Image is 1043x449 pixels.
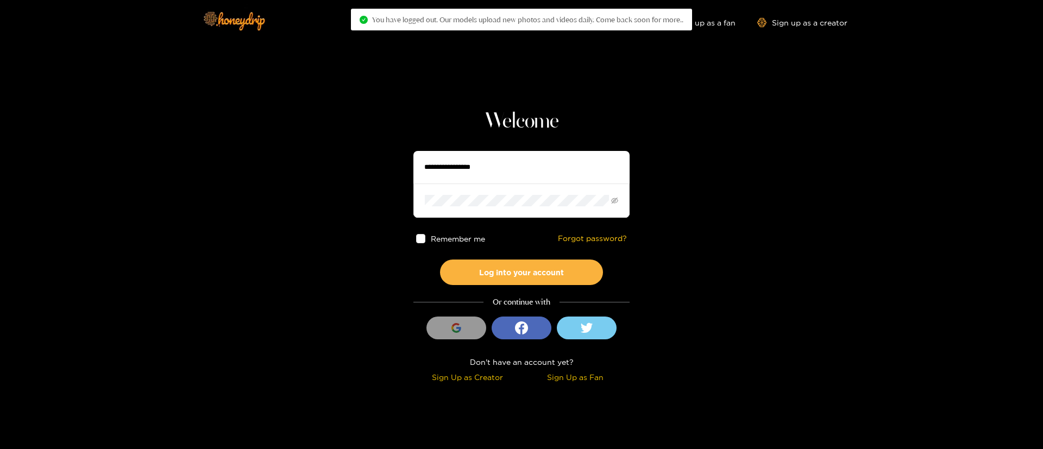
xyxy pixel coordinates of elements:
[360,16,368,24] span: check-circle
[524,371,627,383] div: Sign Up as Fan
[757,18,847,27] a: Sign up as a creator
[372,15,683,24] span: You have logged out. Our models upload new photos and videos daily. Come back soon for more..
[416,371,519,383] div: Sign Up as Creator
[611,197,618,204] span: eye-invisible
[431,235,485,243] span: Remember me
[440,260,603,285] button: Log into your account
[413,356,630,368] div: Don't have an account yet?
[558,234,627,243] a: Forgot password?
[413,109,630,135] h1: Welcome
[413,296,630,308] div: Or continue with
[661,18,736,27] a: Sign up as a fan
